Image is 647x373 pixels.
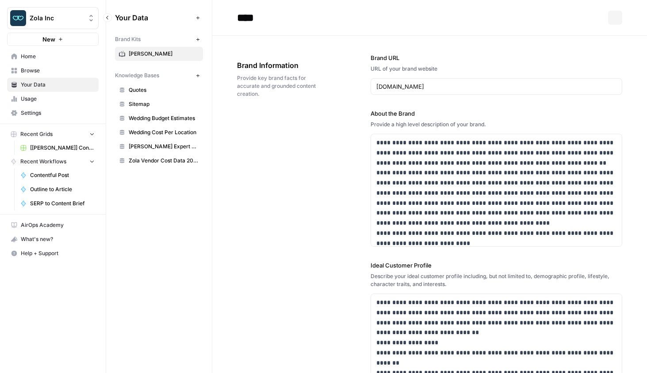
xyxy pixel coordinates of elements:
[7,106,99,120] a: Settings
[21,109,95,117] span: Settings
[129,114,199,122] span: Wedding Budget Estimates
[8,233,98,246] div: What's new?
[7,155,99,168] button: Recent Workflows
[115,47,203,61] a: [PERSON_NAME]
[237,74,321,98] span: Provide key brand facts for accurate and grounded content creation.
[7,7,99,29] button: Workspace: Zola Inc
[30,14,83,23] span: Zola Inc
[16,196,99,211] a: SERP to Content Brief
[129,86,199,94] span: Quotes
[10,10,26,26] img: Zola Inc Logo
[21,53,95,60] span: Home
[376,82,616,91] input: www.sundaysoccer.com
[115,12,192,23] span: Your Data
[7,218,99,232] a: AirOps Academy
[371,109,622,118] label: About the Brand
[16,141,99,155] a: [[PERSON_NAME]] Content Creation
[21,221,95,229] span: AirOps Academy
[115,139,203,154] a: [PERSON_NAME] Expert Advice Articles
[42,35,55,44] span: New
[30,144,95,152] span: [[PERSON_NAME]] Content Creation
[129,128,199,136] span: Wedding Cost Per Location
[371,272,622,288] div: Describe your ideal customer profile including, but not limited to, demographic profile, lifestyl...
[115,97,203,111] a: Sitemap
[129,100,199,108] span: Sitemap
[237,60,321,71] span: Brand Information
[7,33,99,46] button: New
[21,81,95,89] span: Your Data
[30,200,95,207] span: SERP to Content Brief
[371,261,622,270] label: Ideal Customer Profile
[115,72,159,79] span: Knowledge Bases
[20,158,66,166] span: Recent Workflows
[20,130,53,138] span: Recent Grids
[7,232,99,246] button: What's new?
[115,111,203,125] a: Wedding Budget Estimates
[7,128,99,141] button: Recent Grids
[371,121,622,128] div: Provide a high level description of your brand.
[129,143,199,151] span: [PERSON_NAME] Expert Advice Articles
[129,50,199,58] span: [PERSON_NAME]
[21,67,95,75] span: Browse
[30,171,95,179] span: Contentful Post
[7,92,99,106] a: Usage
[371,53,622,62] label: Brand URL
[115,83,203,97] a: Quotes
[16,168,99,182] a: Contentful Post
[7,78,99,92] a: Your Data
[115,125,203,139] a: Wedding Cost Per Location
[30,185,95,193] span: Outline to Article
[7,246,99,260] button: Help + Support
[21,95,95,103] span: Usage
[16,182,99,196] a: Outline to Article
[371,65,622,73] div: URL of your brand website
[7,64,99,78] a: Browse
[129,157,199,165] span: Zola Vendor Cost Data 2025
[21,249,95,257] span: Help + Support
[7,49,99,64] a: Home
[115,154,203,168] a: Zola Vendor Cost Data 2025
[115,35,141,43] span: Brand Kits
